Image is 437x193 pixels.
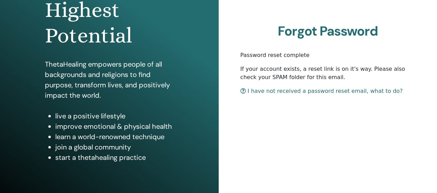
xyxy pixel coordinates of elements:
p: ThetaHealing empowers people of all backgrounds and religions to find purpose, transform lives, a... [45,59,173,100]
li: join a global community [55,142,173,152]
p: Password reset complete [240,51,416,59]
a: I have not received a password reset email, what to do? [240,88,403,94]
li: start a thetahealing practice [55,152,173,163]
h2: Forgot Password [240,23,416,39]
li: learn a world-renowned technique [55,132,173,142]
p: If your account exists, a reset link is on it's way. Please also check your SPAM folder for this ... [240,65,416,81]
li: live a positive lifestyle [55,111,173,121]
li: improve emotional & physical health [55,121,173,132]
